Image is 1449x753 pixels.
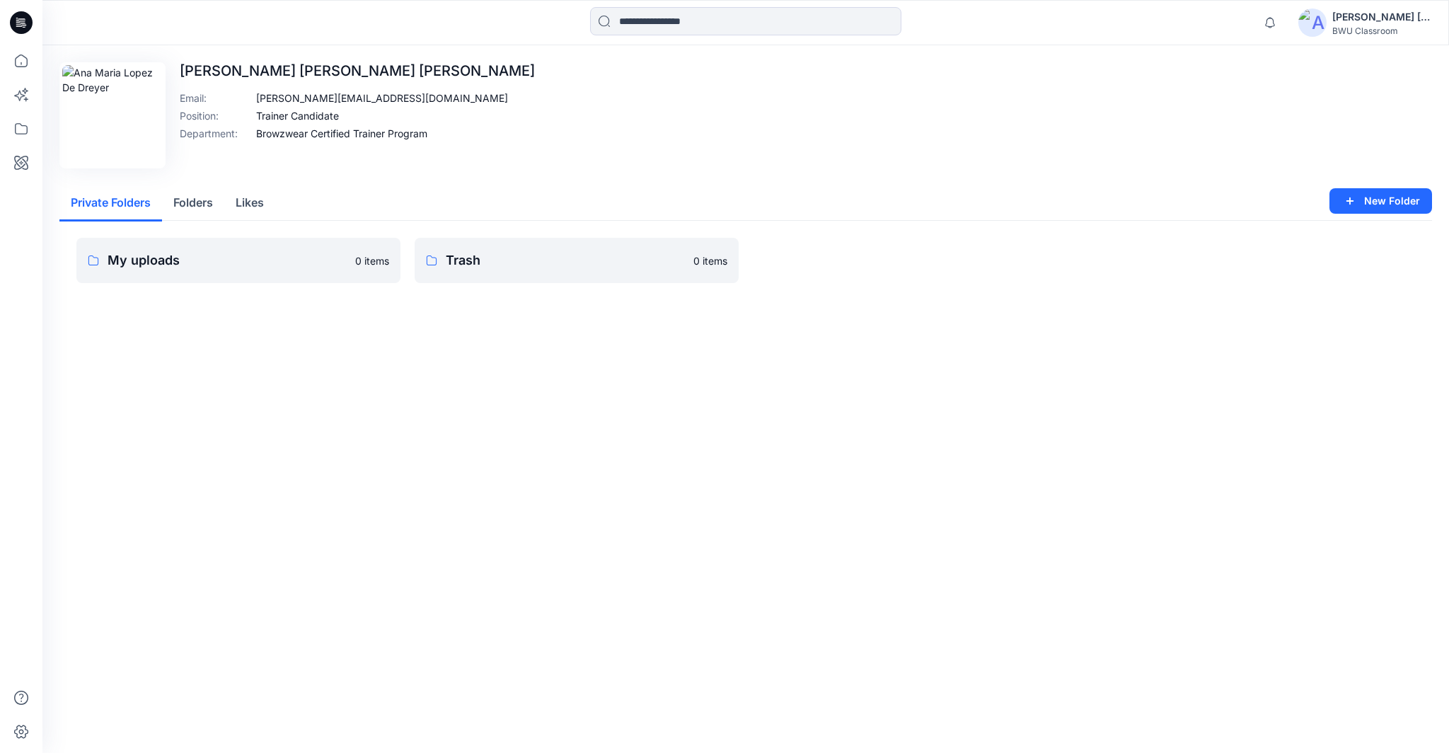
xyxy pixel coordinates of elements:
p: [PERSON_NAME][EMAIL_ADDRESS][DOMAIN_NAME] [256,91,508,105]
p: Position : [180,108,250,123]
p: 0 items [693,253,727,268]
div: BWU Classroom [1332,25,1431,36]
button: New Folder [1329,188,1432,214]
p: Trash [446,251,685,270]
img: avatar [1298,8,1327,37]
a: Trash0 items [415,238,739,283]
button: Folders [162,185,224,222]
div: [PERSON_NAME] [PERSON_NAME] [PERSON_NAME] [1332,8,1431,25]
p: Trainer Candidate [256,108,339,123]
img: Ana Maria Lopez De Dreyer [62,65,163,166]
button: Private Folders [59,185,162,222]
p: Department : [180,126,250,141]
p: 0 items [355,253,389,268]
p: [PERSON_NAME] [PERSON_NAME] [PERSON_NAME] [180,62,535,79]
p: Email : [180,91,250,105]
p: My uploads [108,251,347,270]
p: Browzwear Certified Trainer Program [256,126,427,141]
a: My uploads0 items [76,238,400,283]
button: Likes [224,185,275,222]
